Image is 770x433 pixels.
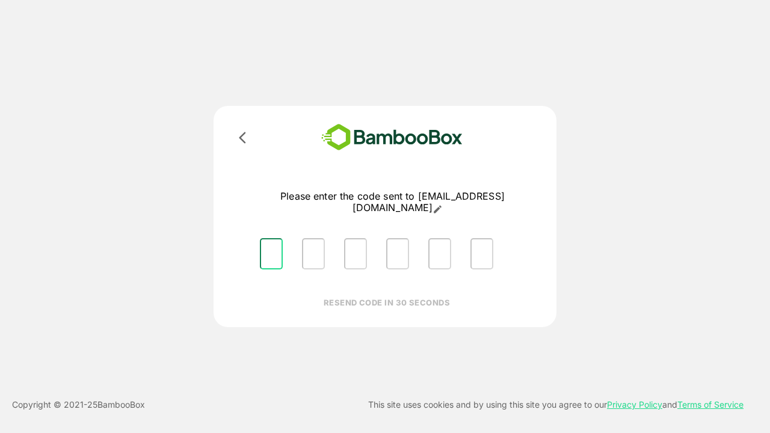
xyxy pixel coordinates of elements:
img: bamboobox [304,120,480,155]
a: Terms of Service [677,399,744,410]
p: Copyright © 2021- 25 BambooBox [12,398,145,412]
input: Please enter OTP character 3 [344,238,367,269]
p: Please enter the code sent to [EMAIL_ADDRESS][DOMAIN_NAME] [250,191,535,214]
input: Please enter OTP character 6 [470,238,493,269]
input: Please enter OTP character 2 [302,238,325,269]
input: Please enter OTP character 1 [260,238,283,269]
input: Please enter OTP character 4 [386,238,409,269]
input: Please enter OTP character 5 [428,238,451,269]
a: Privacy Policy [607,399,662,410]
p: This site uses cookies and by using this site you agree to our and [368,398,744,412]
